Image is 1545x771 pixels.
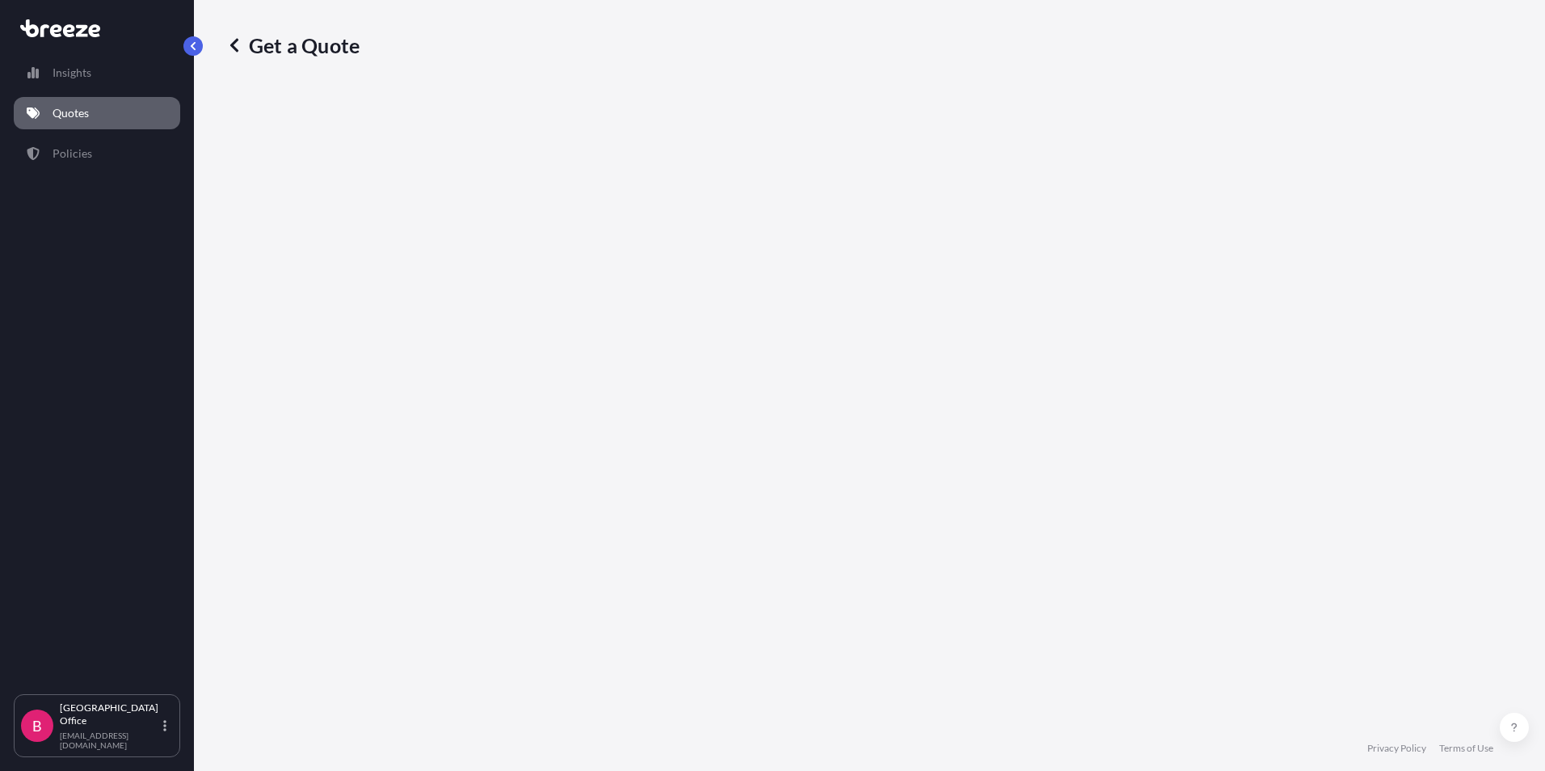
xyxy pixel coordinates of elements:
a: Quotes [14,97,180,129]
a: Terms of Use [1439,742,1493,755]
p: Insights [53,65,91,81]
span: B [32,718,42,734]
p: [EMAIL_ADDRESS][DOMAIN_NAME] [60,731,160,750]
p: [GEOGRAPHIC_DATA] Office [60,701,160,727]
p: Get a Quote [226,32,360,58]
a: Policies [14,137,180,170]
a: Privacy Policy [1367,742,1426,755]
a: Insights [14,57,180,89]
p: Quotes [53,105,89,121]
p: Policies [53,145,92,162]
